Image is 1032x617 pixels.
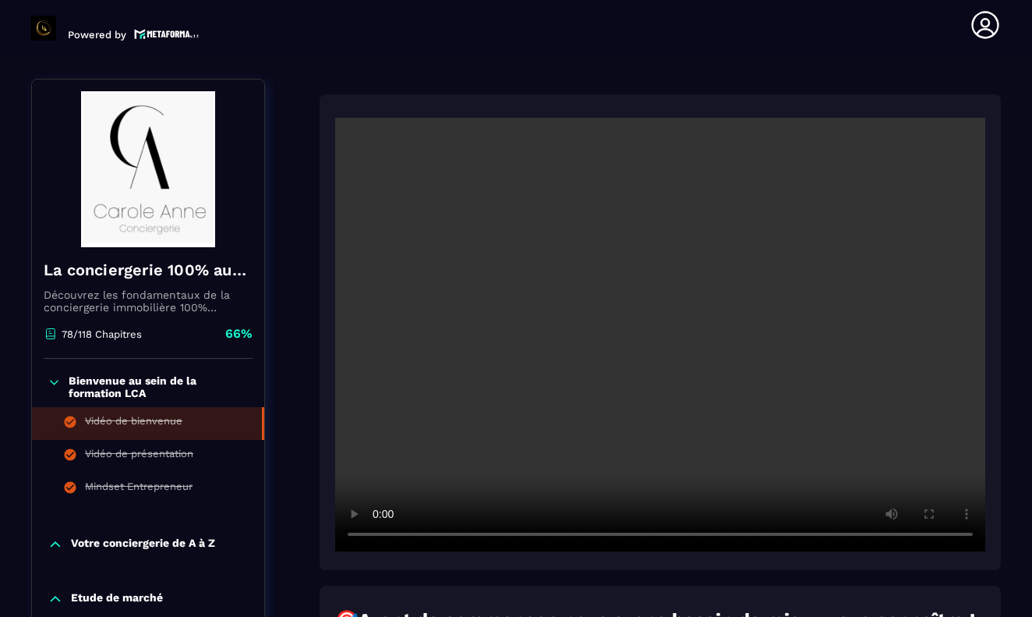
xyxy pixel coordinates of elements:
div: Vidéo de présentation [85,448,193,465]
p: Etude de marché [71,591,163,607]
p: 66% [225,325,253,342]
p: Powered by [68,29,126,41]
img: logo [134,27,200,41]
p: 78/118 Chapitres [62,328,142,340]
p: Bienvenue au sein de la formation LCA [69,374,249,399]
div: Mindset Entrepreneur [85,480,193,498]
h4: La conciergerie 100% automatisée [44,259,253,281]
p: Votre conciergerie de A à Z [71,537,215,552]
p: Découvrez les fondamentaux de la conciergerie immobilière 100% automatisée. Cette formation est c... [44,289,253,314]
div: Vidéo de bienvenue [85,415,182,432]
img: logo-branding [31,16,56,41]
img: banner [44,91,253,247]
